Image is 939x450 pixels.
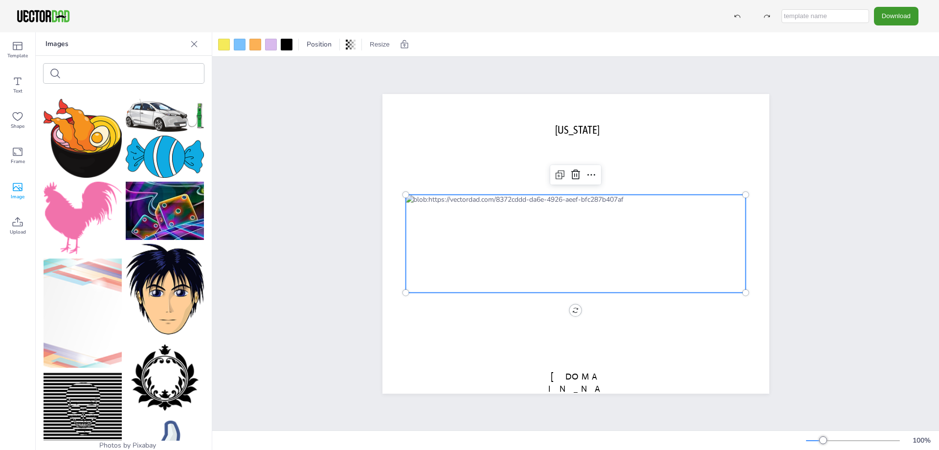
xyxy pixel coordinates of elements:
img: background-1829559_150.png [44,259,122,367]
img: boy-38262_150.png [126,244,204,334]
button: Resize [366,37,394,52]
img: given-67935_150.jpg [126,182,204,240]
span: Shape [11,122,24,130]
div: 100 % [910,436,933,445]
input: template name [782,9,869,23]
span: Frame [11,158,25,166]
img: car-3321668_150.png [126,99,204,132]
span: Text [13,87,22,95]
img: frame-4084915_150.png [126,338,204,417]
img: skull-2759911_150.png [44,372,122,449]
p: Images [45,32,186,56]
img: candy-6887678_150.png [126,136,204,177]
span: [US_STATE] [555,123,600,136]
span: [DOMAIN_NAME] [548,371,603,406]
a: Pixabay [133,441,156,450]
img: VectorDad-1.png [16,9,71,24]
button: Download [874,7,918,25]
div: Photos by [36,441,212,450]
img: cock-1893885_150.png [44,182,122,255]
img: noodle-3899206_150.png [44,99,122,178]
span: Image [11,193,24,201]
span: Upload [10,228,26,236]
span: Position [305,40,334,49]
span: Template [7,52,28,60]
